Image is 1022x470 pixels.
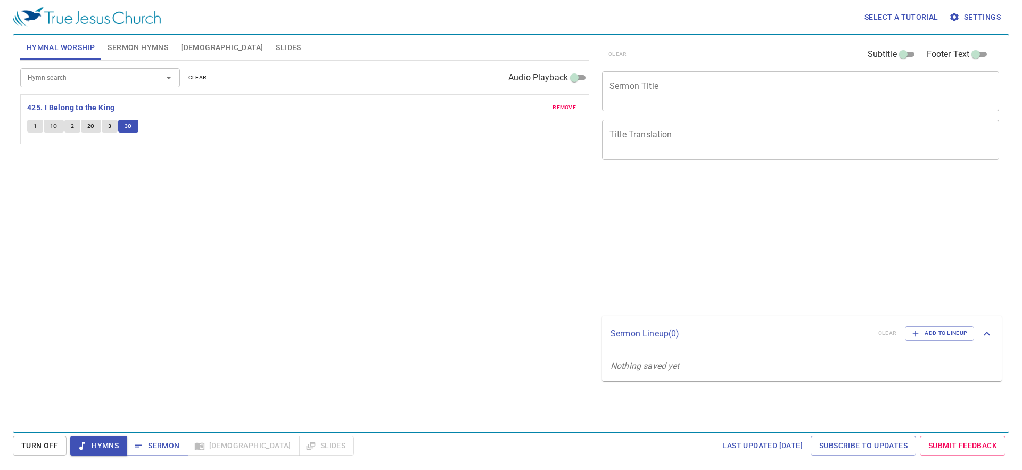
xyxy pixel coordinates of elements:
[508,71,568,84] span: Audio Playback
[27,41,95,54] span: Hymnal Worship
[13,436,67,456] button: Turn Off
[868,48,897,61] span: Subtitle
[553,103,576,112] span: remove
[125,121,132,131] span: 3C
[27,101,117,114] button: 425. I Belong to the King
[951,11,1001,24] span: Settings
[718,436,807,456] a: Last updated [DATE]
[722,439,803,452] span: Last updated [DATE]
[927,48,970,61] span: Footer Text
[947,7,1005,27] button: Settings
[864,11,938,24] span: Select a tutorial
[70,436,127,456] button: Hymns
[135,439,179,452] span: Sermon
[811,436,916,456] a: Subscribe to Updates
[87,121,95,131] span: 2C
[602,316,1002,351] div: Sermon Lineup(0)clearAdd to Lineup
[27,101,115,114] b: 425. I Belong to the King
[108,121,111,131] span: 3
[108,41,168,54] span: Sermon Hymns
[182,71,213,84] button: clear
[81,120,101,133] button: 2C
[13,7,161,27] img: True Jesus Church
[912,328,967,338] span: Add to Lineup
[611,327,870,340] p: Sermon Lineup ( 0 )
[598,171,921,312] iframe: from-child
[860,7,943,27] button: Select a tutorial
[546,101,582,114] button: remove
[79,439,119,452] span: Hymns
[188,73,207,83] span: clear
[118,120,138,133] button: 3C
[819,439,908,452] span: Subscribe to Updates
[21,439,58,452] span: Turn Off
[276,41,301,54] span: Slides
[27,120,43,133] button: 1
[50,121,57,131] span: 1C
[102,120,118,133] button: 3
[928,439,997,452] span: Submit Feedback
[920,436,1005,456] a: Submit Feedback
[127,436,188,456] button: Sermon
[71,121,74,131] span: 2
[611,361,680,371] i: Nothing saved yet
[161,70,176,85] button: Open
[34,121,37,131] span: 1
[44,120,64,133] button: 1C
[181,41,263,54] span: [DEMOGRAPHIC_DATA]
[64,120,80,133] button: 2
[905,326,974,340] button: Add to Lineup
